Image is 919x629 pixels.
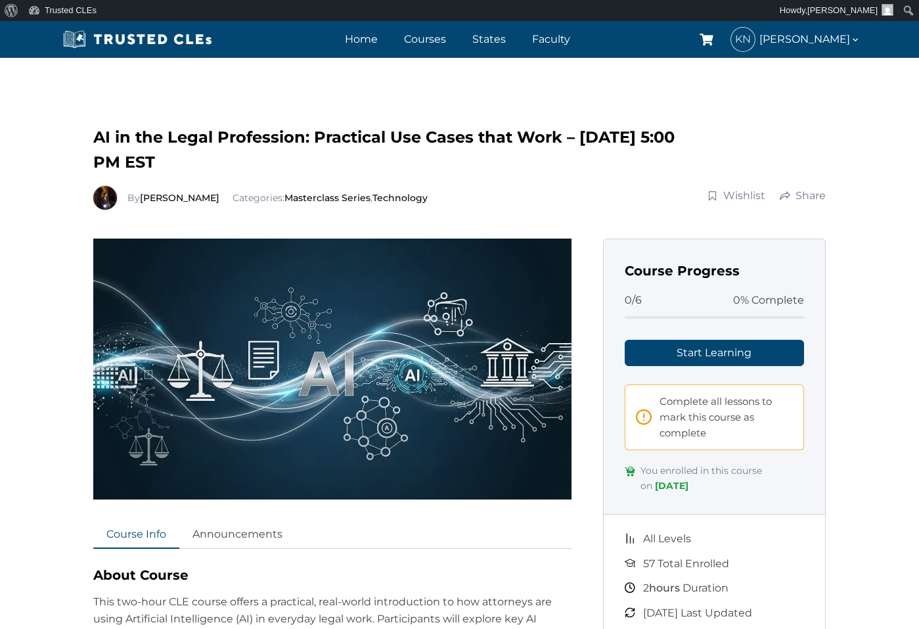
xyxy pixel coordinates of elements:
h3: Course Progress [625,260,805,281]
span: All Levels [643,530,691,547]
a: Start Learning [625,340,805,366]
a: Announcements [179,521,296,549]
span: 2 [643,582,649,594]
a: Home [342,30,381,49]
a: Masterclass Series [284,192,370,204]
span: hours [649,582,680,594]
img: AI-in-the-Legal-Profession.webp [93,239,572,500]
a: Course Info [93,521,179,549]
a: Technology [372,192,428,204]
a: Courses [401,30,449,49]
a: Share [779,188,826,204]
span: 0/6 [625,292,642,309]
img: Richard Estevez [93,186,117,210]
span: By [127,192,222,204]
span: Complete all lessons to mark this course as complete [660,394,794,441]
span: 0% Complete [733,292,804,309]
span: AI in the Legal Profession: Practical Use Cases that Work – [DATE] 5:00 PM EST [93,128,675,172]
img: Trusted CLEs [59,30,216,49]
span: 57 Total Enrolled [643,555,729,572]
a: States [469,30,509,49]
span: [PERSON_NAME] [807,5,878,15]
span: KN [731,28,755,51]
span: You enrolled in this course on [640,463,805,493]
span: [PERSON_NAME] [759,30,861,48]
span: [DATE] [655,480,688,492]
span: Duration [643,580,728,597]
a: [PERSON_NAME] [140,192,219,204]
a: Faculty [529,30,573,49]
span: [DATE] Last Updated [643,605,752,622]
a: Wishlist [707,188,766,204]
h2: About Course [93,565,572,586]
div: Categories: , [127,191,428,205]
